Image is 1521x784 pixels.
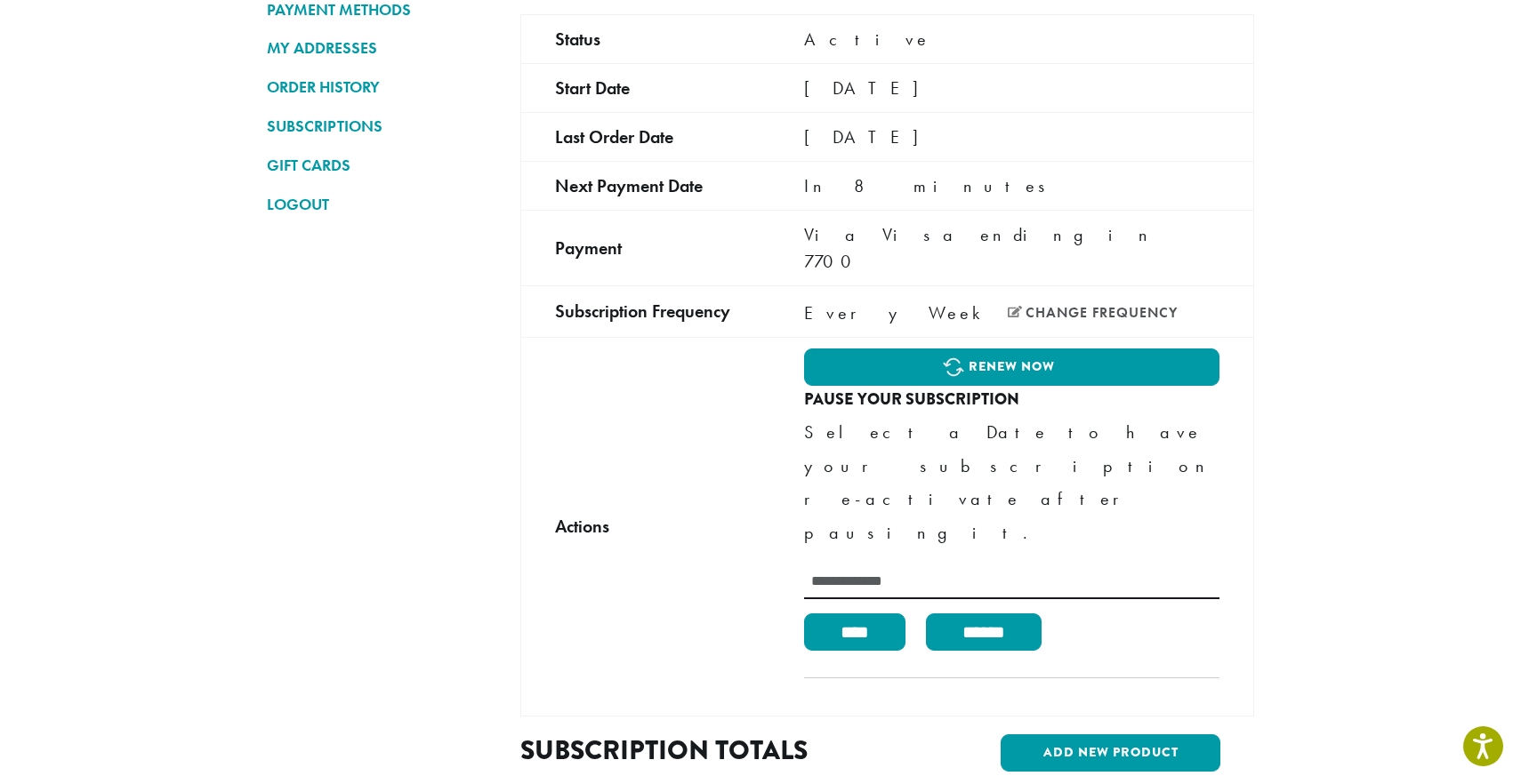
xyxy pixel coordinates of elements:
a: SUBSCRIPTIONS [267,111,494,141]
a: Renew now [804,348,1219,386]
td: Last order date [521,112,770,161]
p: Select a Date to have your subscription re-activate after pausing it. [804,416,1219,549]
span: Every Week [804,300,990,326]
h2: Subscription totals [520,734,873,766]
td: Actions [521,337,770,716]
td: Start date [521,63,770,112]
h4: Pause Your Subscription [804,390,1219,410]
a: GIFT CARDS [267,150,494,180]
td: In 8 minutes [770,161,1254,210]
td: [DATE] [770,63,1254,112]
a: ORDER HISTORY [267,72,494,102]
td: Subscription Frequency [521,285,770,337]
a: MY ADDRESSES [267,33,494,63]
a: Change frequency [1008,306,1178,320]
td: Payment [521,210,770,285]
a: Add new product [1001,734,1220,772]
td: Next payment date [521,161,770,210]
td: [DATE] [770,112,1254,161]
td: Active [770,14,1254,63]
a: LOGOUT [267,189,494,220]
span: Via Visa ending in 7700 [804,223,1159,273]
td: Status [521,14,770,63]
